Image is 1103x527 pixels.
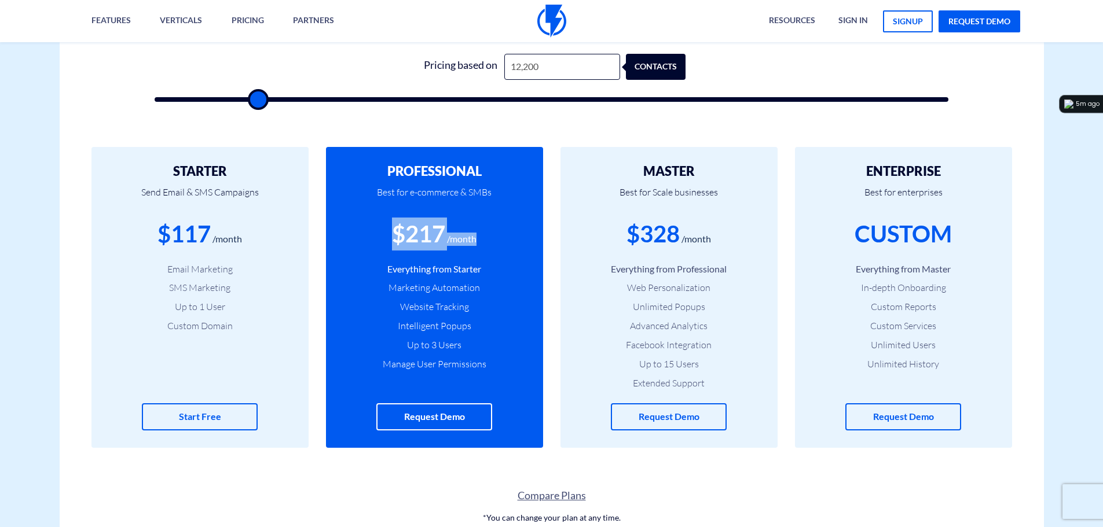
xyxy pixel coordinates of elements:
li: Up to 15 Users [578,358,760,371]
p: Best for e-commerce & SMBs [343,178,526,218]
li: In-depth Onboarding [812,281,995,294]
li: Email Marketing [109,263,291,276]
a: Compare Plans [60,488,1044,503]
a: Start Free [142,403,258,430]
li: Website Tracking [343,300,526,314]
p: Best for Scale businesses [578,178,760,218]
li: Unlimited History [812,358,995,371]
p: Best for enterprises [812,178,995,218]
a: signup [883,10,933,32]
li: SMS Marketing [109,281,291,294]
li: Unlimited Popups [578,300,760,314]
div: contacts [632,54,691,80]
li: Facebook Integration [578,338,760,352]
div: CUSTOM [855,218,952,250]
h2: STARTER [109,164,291,178]
li: Custom Services [812,319,995,333]
h2: MASTER [578,164,760,178]
li: Everything from Master [812,263,995,276]
p: Send Email & SMS Campaigns [109,178,291,218]
li: Up to 3 Users [343,338,526,352]
li: Marketing Automation [343,281,526,294]
img: logo [1064,99,1073,109]
div: $328 [626,218,680,250]
a: Request Demo [376,403,492,430]
li: Manage User Permissions [343,358,526,371]
div: $217 [392,218,445,250]
a: request demo [939,10,1020,32]
li: Everything from Starter [343,263,526,276]
li: Custom Domain [109,319,291,333]
li: Advanced Analytics [578,319,760,333]
li: Intelligent Popups [343,319,526,333]
a: Request Demo [845,403,961,430]
div: $117 [157,218,211,250]
li: Custom Reports [812,300,995,314]
div: 5m ago [1076,99,1100,109]
h2: ENTERPRISE [812,164,995,178]
div: /month [212,233,242,246]
li: Extended Support [578,377,760,390]
h2: PROFESSIONAL [343,164,526,178]
li: Unlimited Users [812,338,995,352]
div: /month [681,233,711,246]
p: *You can change your plan at any time. [60,512,1044,524]
li: Up to 1 User [109,300,291,314]
li: Everything from Professional [578,263,760,276]
li: Web Personalization [578,281,760,294]
a: Request Demo [611,403,727,430]
div: Pricing based on [417,54,504,80]
div: /month [447,233,477,246]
